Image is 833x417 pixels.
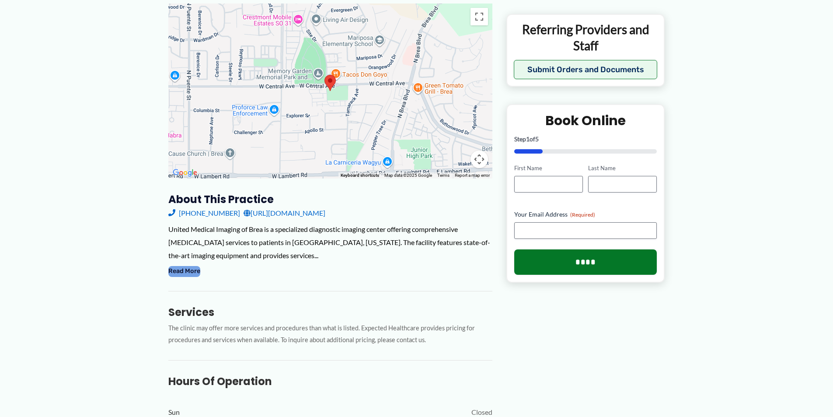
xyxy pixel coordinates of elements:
[168,223,492,262] div: United Medical Imaging of Brea is a specialized diagnostic imaging center offering comprehensive ...
[570,211,595,217] span: (Required)
[171,167,199,179] img: Google
[588,164,657,172] label: Last Name
[168,322,492,346] p: The clinic may offer more services and procedures than what is listed. Expected Healthcare provid...
[514,60,658,79] button: Submit Orders and Documents
[535,135,539,143] span: 5
[455,173,490,178] a: Report a map error
[471,8,488,25] button: Toggle fullscreen view
[514,210,657,218] label: Your Email Address
[168,193,492,206] h3: About this practice
[514,112,657,129] h2: Book Online
[341,172,379,179] button: Keyboard shortcuts
[471,151,488,168] button: Map camera controls
[168,375,492,388] h3: Hours of Operation
[437,173,450,178] a: Terms (opens in new tab)
[514,21,658,53] p: Referring Providers and Staff
[244,207,325,220] a: [URL][DOMAIN_NAME]
[514,164,583,172] label: First Name
[171,167,199,179] a: Open this area in Google Maps (opens a new window)
[168,207,240,220] a: [PHONE_NUMBER]
[526,135,530,143] span: 1
[514,136,657,142] p: Step of
[168,266,200,277] button: Read More
[384,173,432,178] span: Map data ©2025 Google
[168,305,492,319] h3: Services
